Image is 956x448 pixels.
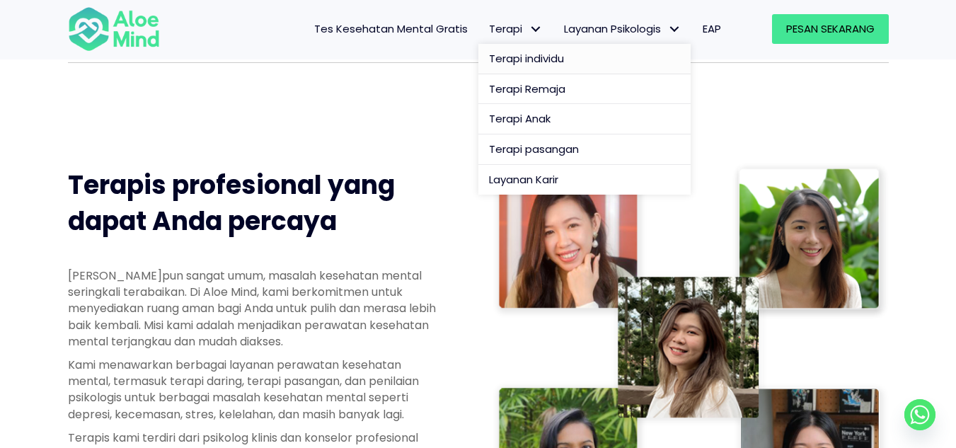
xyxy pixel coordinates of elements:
[304,14,478,44] a: Tes Kesehatan Mental Gratis
[526,19,546,40] span: Terapi: submenu
[68,268,436,350] font: [PERSON_NAME]pun sangat umum, masalah kesehatan mental seringkali terabaikan. Di Aloe Mind, kami ...
[489,111,551,126] font: Terapi Anak
[478,104,691,134] a: Terapi Anak
[772,14,889,44] a: Pesan Sekarang
[478,134,691,165] a: Terapi pasangan
[314,21,468,36] font: Tes Kesehatan Mental Gratis
[664,19,685,40] span: Layanan Psikologis: submenu
[478,165,691,195] a: Layanan Karir
[489,21,522,36] font: Terapi
[489,172,558,187] font: Layanan Karir
[703,21,721,36] font: EAP
[489,81,565,96] font: Terapi Remaja
[68,357,419,423] font: Kami menawarkan berbagai layanan perawatan kesehatan mental, termasuk terapi daring, terapi pasan...
[68,6,160,52] img: Logo Pikiran Lidah Buaya
[564,21,661,36] font: Layanan Psikologis
[553,14,692,44] a: Layanan PsikologisLayanan Psikologis: submenu
[178,14,732,44] nav: Menu
[786,21,875,36] font: Pesan Sekarang
[489,142,579,156] font: Terapi pasangan
[478,44,691,74] a: Terapi individu
[68,167,395,239] font: Terapis profesional yang dapat Anda percaya
[692,14,732,44] a: EAP
[478,14,553,44] a: TerapiTerapi: submenu
[904,399,935,430] a: WhatsApp
[478,74,691,105] a: Terapi Remaja
[489,51,564,66] font: Terapi individu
